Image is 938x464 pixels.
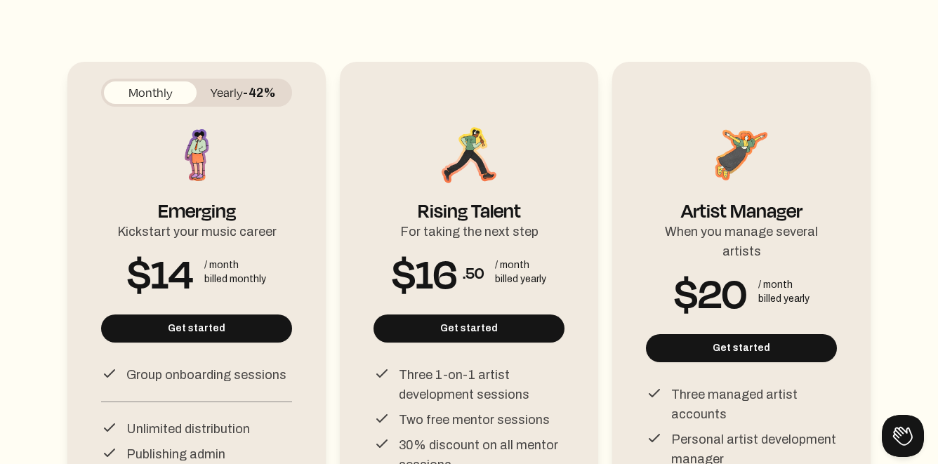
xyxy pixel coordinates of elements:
p: Publishing admin [126,444,225,464]
img: Rising Talent [437,124,501,187]
span: -42% [243,86,276,100]
div: billed yearly [758,292,810,306]
span: .50 [463,261,484,284]
p: Group onboarding sessions [126,365,286,385]
span: $16 [392,261,457,284]
div: billed monthly [204,272,266,286]
div: Emerging [158,187,236,216]
div: For taking the next step [400,216,539,241]
button: Get started [646,334,837,362]
div: When you manage several artists [646,216,837,261]
span: $20 [674,281,747,303]
div: Artist Manager [681,187,802,216]
button: Yearly-42% [197,81,289,104]
div: / month [495,258,546,272]
img: Emerging [165,124,228,187]
div: billed yearly [495,272,546,286]
div: Rising Talent [418,187,521,216]
p: Three 1-on-1 artist development sessions [399,365,564,404]
iframe: Toggle Customer Support [882,415,924,457]
button: Get started [374,314,564,343]
div: / month [204,258,266,272]
div: Kickstart your music career [117,216,277,241]
p: Two free mentor sessions [399,410,550,430]
button: Monthly [104,81,197,104]
p: Unlimited distribution [126,419,250,439]
img: Artist Manager [710,124,773,187]
button: Get started [101,314,292,343]
div: / month [758,278,810,292]
p: Three managed artist accounts [671,385,837,424]
span: $14 [127,261,193,284]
